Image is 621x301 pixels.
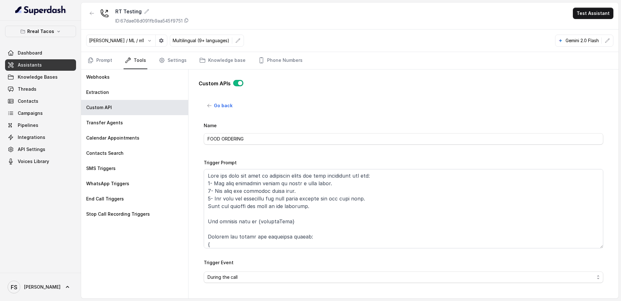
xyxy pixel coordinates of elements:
[18,158,49,165] span: Voices Library
[204,160,237,165] label: Trigger Prompt
[18,122,38,128] span: Pipelines
[5,120,76,131] a: Pipelines
[573,8,613,19] button: Test Assistant
[214,102,233,109] span: Go back
[89,37,144,44] p: [PERSON_NAME] / ML / m1
[558,38,563,43] svg: google logo
[18,86,36,92] span: Threads
[199,80,231,87] p: Custom APIs
[208,273,594,281] span: During the call
[257,52,304,69] a: Phone Numbers
[86,74,110,80] p: Webhooks
[86,89,109,95] p: Extraction
[5,83,76,95] a: Threads
[11,284,17,291] text: FS
[5,108,76,119] a: Campaigns
[15,5,66,15] img: light.svg
[204,123,217,128] label: Name
[204,272,603,283] button: During the call
[18,50,42,56] span: Dashboard
[86,165,116,172] p: SMS Triggers
[18,134,45,141] span: Integrations
[18,62,42,68] span: Assistants
[86,180,129,187] p: WhatsApp Triggers
[173,37,229,44] p: Multilingual (9+ languages)
[86,150,124,156] p: Contacts Search
[18,110,43,116] span: Campaigns
[86,211,150,217] p: Stop Call Recording Triggers
[566,37,599,44] p: Gemini 2.0 Flash
[18,146,45,153] span: API Settings
[5,132,76,143] a: Integrations
[5,71,76,83] a: Knowledge Bases
[86,52,613,69] nav: Tabs
[18,98,38,104] span: Contacts
[86,120,123,126] p: Transfer Agents
[124,52,147,69] a: Tools
[86,196,124,202] p: End Call Triggers
[24,284,61,290] span: [PERSON_NAME]
[204,260,234,265] label: Trigger Event
[86,104,112,111] p: Custom API
[157,52,188,69] a: Settings
[86,135,139,141] p: Calendar Appointments
[5,47,76,59] a: Dashboard
[115,8,189,15] div: RT Testing
[204,100,236,111] button: Go back
[27,28,54,35] p: Rreal Tacos
[5,26,76,37] button: Rreal Tacos
[18,74,58,80] span: Knowledge Bases
[5,59,76,71] a: Assistants
[5,156,76,167] a: Voices Library
[5,278,76,296] a: [PERSON_NAME]
[204,169,603,248] textarea: Lore ips dolo sit amet co adipiscin elits doe temp incididunt utl etd: 1- Mag aliq enimadmin veni...
[86,52,113,69] a: Prompt
[115,18,182,24] p: ID: 67dae08d091fb9aa545f9751
[5,144,76,155] a: API Settings
[198,52,247,69] a: Knowledge base
[5,95,76,107] a: Contacts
